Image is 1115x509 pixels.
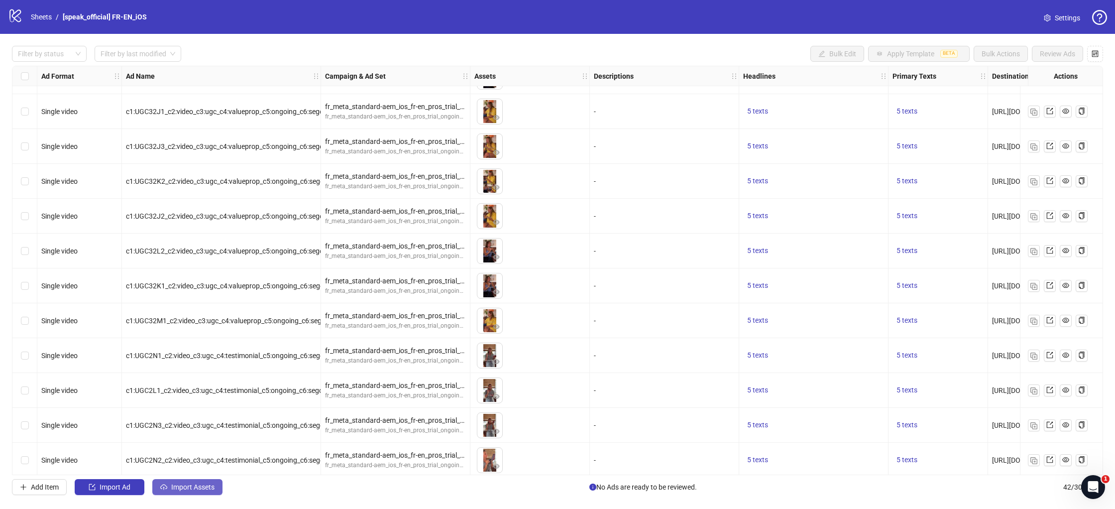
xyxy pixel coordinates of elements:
[743,71,776,82] strong: Headlines
[1028,384,1040,396] button: Duplicate
[126,317,404,325] span: c1:UGC32M1_c2:video_c3:ugc_c4:valueprop_c5:ongoing_c6:segolene_c7:podcast_c8:ssplit
[12,303,37,338] div: Select row 18
[1078,317,1085,324] span: copy
[126,108,402,116] span: c1:UGC32J1_c2:video_c3:ugc_c4:valueprop_c5:ongoing_c6:segolene_c7:podcast_c8:ssplit
[896,177,917,185] span: 5 texts
[41,456,78,464] span: Single video
[493,219,500,226] span: eye
[325,171,466,182] div: fr_meta_standard-aem_ios_fr-en_pros_trial_ongoing_no-disc_na_Podcastoriginal
[31,483,59,491] span: Add Item
[1030,387,1037,394] img: Duplicate
[477,273,502,298] img: Asset 1
[12,199,37,234] div: Select row 15
[1046,282,1053,289] span: export
[12,129,37,164] div: Select row 13
[1028,175,1040,187] button: Duplicate
[490,112,502,124] button: Preview
[892,106,921,118] button: 5 texts
[594,456,596,464] span: -
[1046,142,1053,149] span: export
[325,217,466,226] div: fr_meta_standard-aem_ios_fr-en_pros_trial_ongoing_no-disc_na
[325,71,386,82] strong: Campaign & Ad Set
[743,140,772,152] button: 5 texts
[1044,14,1051,21] span: setting
[493,428,500,435] span: eye
[1036,10,1088,26] a: Settings
[1028,315,1040,327] button: Duplicate
[1078,421,1085,428] span: copy
[490,426,502,438] button: Preview
[992,386,1062,394] span: [URL][DOMAIN_NAME]
[325,461,466,470] div: fr_meta_standard-aem_ios_fr-en_pros_trial_ongoing_no-disc_na
[477,308,502,333] img: Asset 1
[493,358,500,365] span: eye
[587,66,589,86] div: Resize Assets column
[896,351,917,359] span: 5 texts
[41,212,78,220] span: Single video
[477,448,502,473] img: Asset 1
[896,456,917,464] span: 5 texts
[12,234,37,268] div: Select row 16
[896,142,917,150] span: 5 texts
[892,350,921,362] button: 5 texts
[594,386,596,394] span: -
[325,101,466,112] div: fr_meta_standard-aem_ios_fr-en_pros_trial_ongoing_no-disc_na_Podcastoriginal
[41,71,74,82] strong: Ad Format
[594,282,596,290] span: -
[880,73,887,80] span: holder
[20,484,27,491] span: plus
[1046,247,1053,254] span: export
[113,73,120,80] span: holder
[581,73,588,80] span: holder
[1030,248,1037,255] img: Duplicate
[896,316,917,324] span: 5 texts
[1078,142,1085,149] span: copy
[892,384,921,396] button: 5 texts
[743,175,772,187] button: 5 texts
[594,352,596,360] span: -
[41,317,78,325] span: Single video
[490,182,502,194] button: Preview
[1030,178,1037,185] img: Duplicate
[41,421,78,429] span: Single video
[987,73,994,80] span: holder
[325,252,466,261] div: fr_meta_standard-aem_ios_fr-en_pros_trial_ongoing_no-disc_na
[1028,454,1040,466] button: Duplicate
[1062,352,1069,359] span: eye
[743,106,772,118] button: 5 texts
[594,142,596,150] span: -
[12,338,37,373] div: Select row 19
[12,373,37,408] div: Select row 20
[1062,456,1069,463] span: eye
[992,282,1062,290] span: [URL][DOMAIN_NAME]
[1078,456,1085,463] span: copy
[1078,212,1085,219] span: copy
[743,315,772,327] button: 5 texts
[1030,213,1037,220] img: Duplicate
[12,164,37,199] div: Select row 14
[743,384,772,396] button: 5 texts
[41,177,78,185] span: Single video
[12,408,37,443] div: Select row 21
[738,73,745,80] span: holder
[594,71,634,82] strong: Descriptions
[493,393,500,400] span: eye
[12,479,67,495] button: Add Item
[325,356,466,366] div: fr_meta_standard-aem_ios_fr-en_pros_trial_ongoing_no-disc_na
[490,286,502,298] button: Preview
[1032,46,1083,62] button: Review Ads
[61,11,149,22] a: [speak_official] FR-EN_iOS
[1028,140,1040,152] button: Duplicate
[747,177,768,185] span: 5 texts
[152,479,223,495] button: Import Assets
[743,245,772,257] button: 5 texts
[892,315,921,327] button: 5 texts
[325,275,466,286] div: fr_meta_standard-aem_ios_fr-en_pros_trial_ongoing_no-disc_na_Podcastoriginal
[1062,282,1069,289] span: eye
[41,108,78,116] span: Single video
[868,46,970,62] button: Apply TemplateBETA
[325,321,466,331] div: fr_meta_standard-aem_ios_fr-en_pros_trial_ongoing_no-disc_na
[477,413,502,438] img: Asset 1
[892,175,921,187] button: 5 texts
[1078,386,1085,393] span: copy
